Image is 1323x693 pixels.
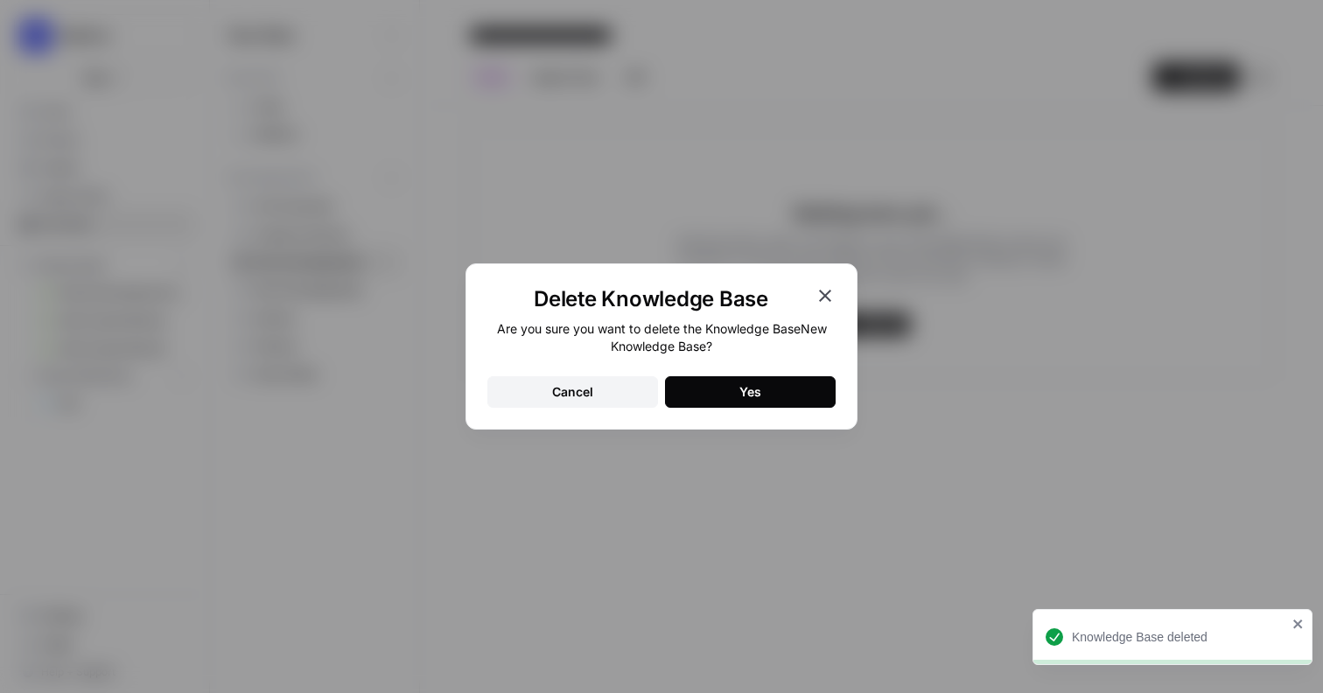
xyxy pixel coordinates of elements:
button: Cancel [487,376,658,408]
div: Are you sure you want to delete the Knowledge Base New Knowledge Base ? [487,320,836,355]
button: close [1292,617,1305,631]
div: Cancel [552,383,593,401]
button: Yes [665,376,836,408]
div: Yes [739,383,761,401]
div: Knowledge Base deleted [1072,628,1287,646]
h1: Delete Knowledge Base [487,285,815,313]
